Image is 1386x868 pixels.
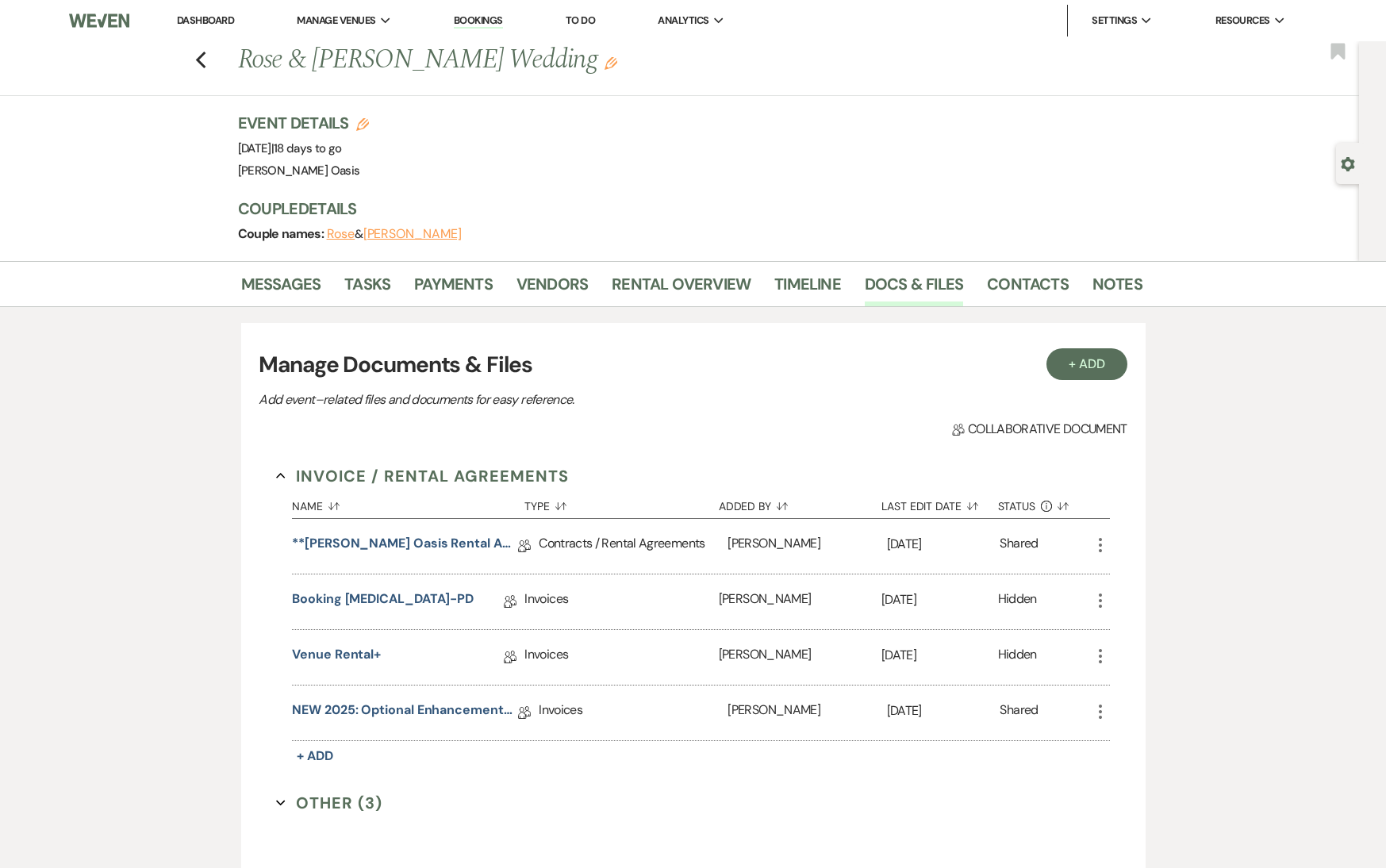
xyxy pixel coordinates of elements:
[998,645,1037,670] div: Hidden
[728,686,886,740] div: [PERSON_NAME]
[881,590,998,610] p: [DATE]
[292,590,474,614] a: Booking [MEDICAL_DATA]-PD
[566,13,595,27] a: To Do
[238,41,949,79] h1: Rose & [PERSON_NAME] Wedding
[238,198,1127,220] h3: Couple Details
[539,686,728,740] div: Invoices
[1215,13,1270,29] span: Resources
[292,701,518,725] a: NEW 2025: Optional Enhancements + Information
[327,228,355,240] button: Rose
[259,390,814,410] p: Add event–related files and documents for easy reference.
[1000,534,1038,559] div: Shared
[1341,156,1355,171] button: Open lead details
[292,645,381,670] a: Venue Rental+
[297,747,333,764] span: + Add
[998,590,1037,614] div: Hidden
[524,488,718,518] button: Type
[276,464,569,488] button: Invoice / Rental Agreements
[719,574,881,629] div: [PERSON_NAME]
[238,112,370,134] h3: Event Details
[865,271,963,306] a: Docs & Files
[887,534,1000,555] p: [DATE]
[1092,271,1142,306] a: Notes
[1092,13,1137,29] span: Settings
[177,13,234,27] a: Dashboard
[271,140,342,156] span: |
[881,488,998,518] button: Last Edit Date
[1046,348,1127,380] button: + Add
[524,630,718,685] div: Invoices
[292,488,524,518] button: Name
[998,488,1091,518] button: Status
[259,348,1127,382] h3: Manage Documents & Files
[1000,701,1038,725] div: Shared
[612,271,751,306] a: Rental Overview
[524,574,718,629] div: Invoices
[414,271,493,306] a: Payments
[297,13,375,29] span: Manage Venues
[952,420,1127,439] span: Collaborative document
[292,534,518,559] a: **[PERSON_NAME] Oasis Rental Agreement**
[658,13,708,29] span: Analytics
[238,163,360,179] span: [PERSON_NAME] Oasis
[276,791,382,815] button: Other (3)
[887,701,1000,721] p: [DATE]
[998,501,1036,512] span: Status
[363,228,462,240] button: [PERSON_NAME]
[238,140,342,156] span: [DATE]
[516,271,588,306] a: Vendors
[539,519,728,574] div: Contracts / Rental Agreements
[881,645,998,666] p: [DATE]
[327,226,462,242] span: &
[238,225,327,242] span: Couple names:
[241,271,321,306] a: Messages
[719,488,881,518] button: Added By
[292,745,338,767] button: + Add
[987,271,1069,306] a: Contacts
[69,4,129,37] img: Weven Logo
[605,56,617,70] button: Edit
[454,13,503,29] a: Bookings
[728,519,886,574] div: [PERSON_NAME]
[774,271,841,306] a: Timeline
[719,630,881,685] div: [PERSON_NAME]
[274,140,342,156] span: 18 days to go
[344,271,390,306] a: Tasks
